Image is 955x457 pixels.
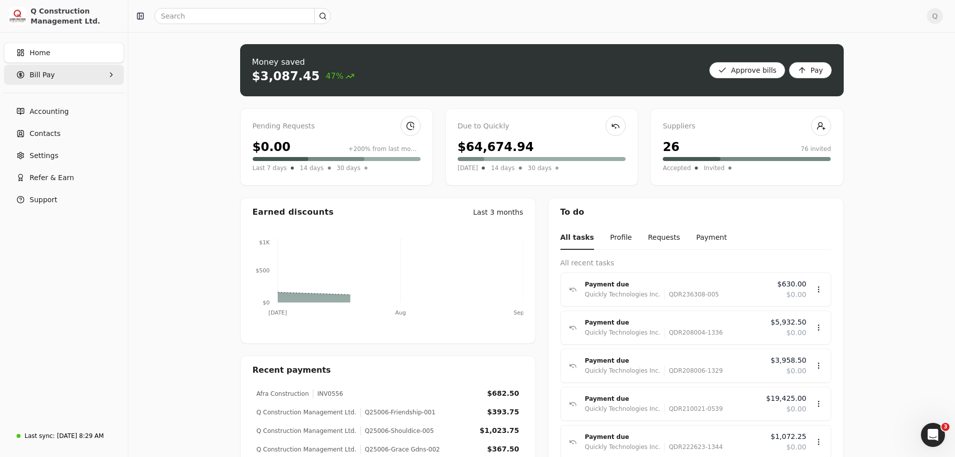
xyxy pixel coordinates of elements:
div: QDR210021-0539 [664,404,723,414]
div: Payment due [585,318,763,328]
div: QDR208006-1329 [664,366,723,376]
div: $64,674.94 [458,138,534,156]
div: Q25006-Shouldice-005 [360,426,434,435]
button: Q [927,8,943,24]
div: QDR222623-1344 [664,442,723,452]
tspan: Sep [513,310,524,316]
div: Payment due [585,356,763,366]
div: All recent tasks [560,258,831,268]
span: $0.00 [786,289,806,300]
input: Search [154,8,331,24]
div: Pending Requests [253,121,421,132]
div: Last 3 months [473,207,523,218]
div: Q Construction Management Ltd. [31,6,119,26]
div: Afra Construction [257,389,309,398]
span: $0.00 [786,366,806,376]
span: Support [30,195,57,205]
div: Recent payments [241,356,535,384]
span: Invited [704,163,724,173]
div: +200% from last month [348,144,421,154]
span: $0.00 [786,404,806,414]
a: Accounting [4,101,124,121]
div: $3,087.45 [252,68,320,84]
div: Q Construction Management Ltd. [257,426,356,435]
tspan: Aug [395,310,406,316]
div: 26 [663,138,679,156]
div: Q25006-Grace Gdns-002 [360,445,440,454]
button: Refer & Earn [4,168,124,188]
div: $367.50 [487,444,519,454]
a: Settings [4,145,124,166]
span: 14 days [491,163,514,173]
div: Payment due [585,432,763,442]
button: Pay [789,62,832,78]
img: 3171ca1f-602b-4dfe-91f0-0ace091e1481.jpeg [9,7,27,25]
tspan: $500 [256,267,270,274]
span: 3 [941,423,949,431]
span: Refer & Earn [30,173,74,183]
span: Settings [30,150,58,161]
tspan: $1K [259,239,270,246]
div: Last sync: [25,431,55,440]
span: $19,425.00 [766,393,806,404]
span: 47% [326,70,355,82]
button: Requests [648,226,680,250]
div: Payment due [585,394,758,404]
button: Support [4,190,124,210]
div: Quickly Technologies Inc. [585,442,661,452]
div: $393.75 [487,407,519,417]
span: $1,072.25 [771,431,806,442]
span: $630.00 [778,279,807,289]
tspan: $0 [263,299,270,306]
span: Last 7 days [253,163,287,173]
button: Approve bills [709,62,785,78]
div: $682.50 [487,388,519,399]
div: $0.00 [253,138,291,156]
div: Payment due [585,279,770,289]
div: QDR236308-005 [664,289,719,299]
iframe: Intercom live chat [921,423,945,447]
tspan: [DATE] [268,310,287,316]
div: QDR208004-1336 [664,328,723,338]
div: INV0556 [313,389,343,398]
div: [DATE] 8:29 AM [57,431,104,440]
div: 76 invited [801,144,831,154]
span: Home [30,48,50,58]
div: Quickly Technologies Inc. [585,404,661,414]
div: Quickly Technologies Inc. [585,289,661,299]
span: 30 days [528,163,551,173]
div: Money saved [252,56,355,68]
div: Due to Quickly [458,121,626,132]
span: 30 days [337,163,360,173]
div: $1,023.75 [480,425,519,436]
span: Bill Pay [30,70,55,80]
span: $0.00 [786,328,806,338]
span: $0.00 [786,442,806,452]
button: Payment [696,226,727,250]
div: Suppliers [663,121,831,132]
a: Last sync:[DATE] 8:29 AM [4,427,124,445]
span: $5,932.50 [771,317,806,328]
span: Contacts [30,128,61,139]
div: Q Construction Management Ltd. [257,445,356,454]
button: Bill Pay [4,65,124,85]
span: Accepted [663,163,691,173]
div: To do [548,198,843,226]
span: Accounting [30,106,69,117]
button: All tasks [560,226,594,250]
div: Q25006-Friendship-001 [360,408,436,417]
span: $3,958.50 [771,355,806,366]
div: Q Construction Management Ltd. [257,408,356,417]
a: Contacts [4,123,124,143]
span: 14 days [300,163,323,173]
button: Profile [610,226,632,250]
a: Home [4,43,124,63]
div: Earned discounts [253,206,334,218]
span: [DATE] [458,163,478,173]
div: Quickly Technologies Inc. [585,366,661,376]
div: Quickly Technologies Inc. [585,328,661,338]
